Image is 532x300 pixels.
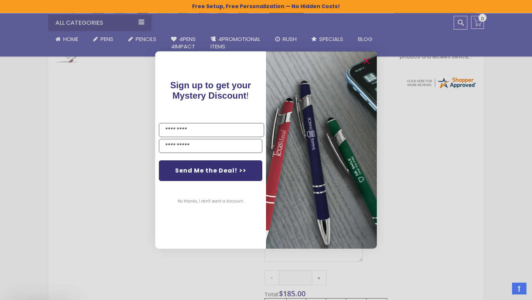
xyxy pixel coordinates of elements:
span: ! [170,80,251,100]
button: No thanks, I don't want a discount. [174,192,248,211]
button: Close dialog [361,55,372,67]
iframe: Google Customer Reviews [471,280,532,300]
img: pop-up-image [266,51,377,248]
span: Sign up to get your Mystery Discount [170,80,251,100]
button: Send Me the Deal! >> [159,160,262,181]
